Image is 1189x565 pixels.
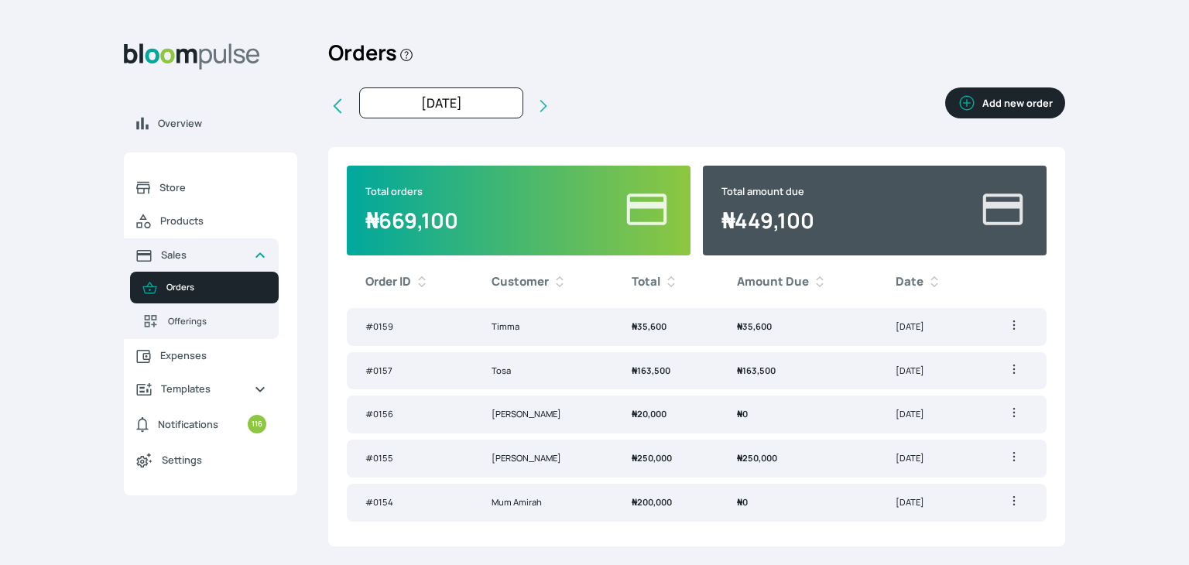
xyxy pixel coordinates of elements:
b: Amount Due [737,273,809,291]
span: Templates [161,382,242,396]
td: [DATE] [877,395,981,433]
td: # 0157 [347,352,473,390]
span: 0 [737,408,748,419]
span: Expenses [160,348,266,363]
span: ₦ [632,496,637,508]
span: ₦ [721,206,735,235]
span: 200,000 [632,496,672,508]
a: Orders [130,272,279,303]
span: Sales [161,248,242,262]
td: [DATE] [877,440,981,478]
a: Add new order [945,87,1065,125]
a: Store [124,171,279,204]
span: 0 [737,496,748,508]
td: Tosa [473,352,614,390]
aside: Sidebar [124,31,297,546]
span: ₦ [365,206,379,235]
img: Bloom Logo [124,43,260,70]
span: ₦ [632,408,637,419]
a: Notifications116 [124,406,279,443]
a: Sales [124,238,279,272]
td: # 0159 [347,308,473,346]
a: Offerings [130,303,279,339]
span: 449,100 [721,206,814,235]
b: Customer [492,273,549,291]
span: 20,000 [632,408,666,419]
b: Order ID [365,273,411,291]
a: Templates [124,372,279,406]
td: # 0155 [347,440,473,478]
td: [PERSON_NAME] [473,395,614,433]
span: 35,600 [737,320,772,332]
a: Settings [124,443,279,477]
td: [PERSON_NAME] [473,440,614,478]
a: Expenses [124,339,279,372]
span: 250,000 [632,452,672,464]
span: 35,600 [632,320,666,332]
span: 669,100 [365,206,458,235]
span: ₦ [632,320,637,332]
span: Overview [158,116,285,131]
h2: Orders [328,31,414,87]
span: ₦ [737,365,742,376]
p: Total amount due [721,184,814,199]
span: ₦ [737,452,742,464]
td: # 0156 [347,395,473,433]
span: ₦ [632,365,637,376]
span: ₦ [632,452,637,464]
span: 250,000 [737,452,777,464]
span: Offerings [168,315,266,328]
td: [DATE] [877,484,981,522]
span: ₦ [737,496,742,508]
b: Date [896,273,923,291]
span: 163,500 [737,365,776,376]
b: Total [632,273,660,291]
td: # 0154 [347,484,473,522]
button: Add new order [945,87,1065,118]
a: Products [124,204,279,238]
span: ₦ [737,320,742,332]
p: Total orders [365,184,458,199]
span: ₦ [737,408,742,419]
span: Settings [162,453,266,467]
span: Notifications [158,417,218,432]
span: 163,500 [632,365,670,376]
span: Store [159,180,266,195]
td: Mum Amirah [473,484,614,522]
small: 116 [248,415,266,433]
td: [DATE] [877,308,981,346]
a: Overview [124,107,297,140]
span: Products [160,214,266,228]
span: Orders [166,281,266,294]
td: Timma [473,308,614,346]
td: [DATE] [877,352,981,390]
